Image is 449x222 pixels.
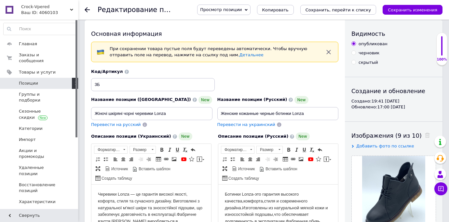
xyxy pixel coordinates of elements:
a: Вставить / удалить нумерованный список [221,156,228,163]
a: Убрать форматирование [308,146,316,153]
span: Товары и услуги [19,69,56,75]
span: Название позиции (Русский) [217,97,287,102]
body: Визуальный текстовый редактор, 3F522678-82A3-48A6-9C62-2FD1F64F05C8 [7,7,113,131]
button: Сохранить изменения [383,5,442,15]
input: Например, H&M женское платье зеленое 38 размер вечернее макси с блестками [91,107,212,120]
span: Позиции [19,80,38,86]
a: По правому краю [128,156,135,163]
a: Полужирный (⌘+B) [285,146,292,153]
div: Обновлено: 17:00 [DATE] [351,104,436,110]
a: Развернуть [221,165,228,172]
div: скрытый [359,60,378,65]
a: Развернуть [94,165,102,172]
span: Восстановление позиций [19,182,60,194]
button: Чат с покупателем [434,182,447,195]
span: Характеристики [19,199,56,205]
a: По центру [120,156,127,163]
span: Перевести на русский [91,122,141,127]
p: 37 розмір — 23,5 см [7,80,113,87]
span: Размер [257,146,276,153]
a: Курсив (⌘+I) [166,146,173,153]
span: Удаленные позиции [19,165,60,176]
h1: Редактирование позиции: Жіночі шкіряні чорні черевики Lonza [98,6,326,14]
span: Форматирование [221,146,248,153]
a: По левому краю [112,156,119,163]
a: Вставить / удалить маркированный список [229,156,236,163]
a: Вставить сообщение [196,156,205,163]
a: Вставить/Редактировать ссылку (⌘+L) [290,156,297,163]
span: Перевести на украинский [217,122,275,127]
span: Создать таблицу [227,176,259,181]
p: 36 розмір — 23 см [7,69,113,76]
span: Копировать [262,7,289,12]
div: Вернуться назад [85,7,90,12]
a: Уменьшить отступ [137,156,144,163]
div: опубликован [359,41,388,47]
p: 36 размер-23 см [7,76,113,83]
span: При сохранении товара пустые поля будут переведены автоматически. Чтобы вручную отправить поле на... [110,46,307,57]
a: Размер [256,146,283,154]
span: New [179,132,192,140]
a: Добавить видео с YouTube [180,156,187,163]
span: Акции и промокоды [19,148,60,160]
a: Таблица [155,156,162,163]
span: New [198,96,212,104]
a: Форматирование [94,146,128,154]
a: Уменьшить отступ [264,156,271,163]
span: Вставить шаблон [265,166,297,172]
a: Убрать форматирование [182,146,189,153]
a: Вставить / удалить маркированный список [102,156,109,163]
span: Группы и подборки [19,91,60,103]
a: Размер [129,146,156,154]
div: Видимость [351,30,436,38]
span: Форматирование [94,146,121,153]
a: По правому краю [254,156,262,163]
span: Название позиции ([GEOGRAPHIC_DATA]) [91,97,191,102]
span: Заказы и сообщения [19,52,60,64]
a: Источник [104,165,129,172]
a: Подчеркнутый (⌘+U) [301,146,308,153]
span: Источник [110,166,128,172]
span: Импорт [19,137,36,143]
a: Курсив (⌘+I) [293,146,300,153]
span: Создать таблицу [101,176,132,181]
a: Отменить (⌘+Z) [189,146,197,153]
a: Детальнее [239,52,264,57]
a: Вставить/Редактировать ссылку (⌘+L) [163,156,170,163]
div: Ваш ID: 4060103 [21,10,78,16]
a: Вставить иконку [315,156,322,163]
a: По центру [247,156,254,163]
a: Полужирный (⌘+B) [158,146,165,153]
a: По левому краю [239,156,246,163]
div: Создано: 19:41 [DATE] [351,98,436,104]
i: Сохранить, перейти к списку [306,7,371,12]
a: Вставить иконку [188,156,195,163]
span: Описание позиции (Русский) [218,134,288,139]
input: Например, H&M женское платье зеленое 38 размер вечернее макси с блестками [217,107,339,120]
a: Источник [231,165,256,172]
span: Добавить фото по ссылке [356,144,414,148]
i: Сохранить изменения [388,7,437,12]
a: Форматирование [221,146,254,154]
a: Таблица [282,156,289,163]
a: Вставить сообщение [323,156,332,163]
a: Увеличить отступ [145,156,152,163]
div: 100% Качество заполнения [436,33,447,65]
input: Поиск [4,23,76,35]
a: Вставить шаблон [258,165,298,172]
span: Источник [237,166,255,172]
span: Главная [19,41,37,47]
span: Код/Артикул [91,69,123,74]
a: Создать таблицу [94,174,133,182]
button: Сохранить, перейти к списку [300,5,376,15]
span: Категории [19,126,43,132]
p: Черевики Lonza — це гарантія високої якості, кофорта, стиля та сучасного дизайну. Виготовлені з н... [7,7,113,54]
div: черновик [359,50,379,56]
span: Сезонные скидки [19,108,60,120]
a: Увеличить отступ [272,156,279,163]
span: Описание позиции (Украинский) [91,134,171,139]
p: Длина стельки; [7,65,113,72]
button: Копировать [257,5,294,15]
a: Вставить / удалить нумерованный список [94,156,102,163]
div: Создание и обновление [351,87,436,95]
